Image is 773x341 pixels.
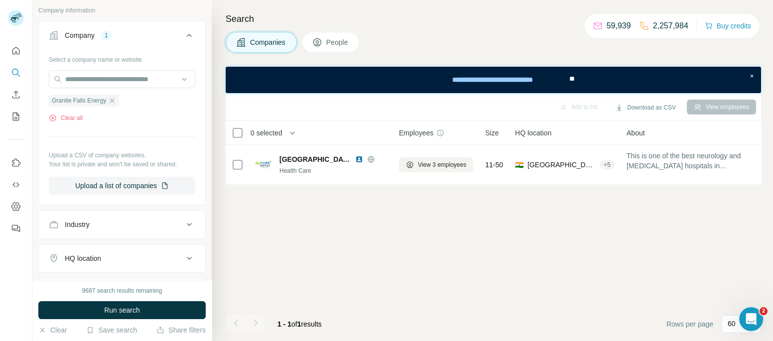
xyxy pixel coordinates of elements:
button: Dashboard [8,198,24,216]
div: 1 [101,31,112,40]
span: About [627,128,645,138]
button: Search [8,64,24,82]
button: Use Surfe API [8,176,24,194]
div: + 5 [600,160,615,169]
button: Save search [86,325,137,335]
div: Health Care [279,166,387,175]
span: Granite Falls Energy [52,96,106,105]
span: Run search [104,305,140,315]
span: Employees [399,128,433,138]
iframe: Banner [226,67,761,93]
div: 9687 search results remaining [82,286,162,295]
button: Share filters [156,325,206,335]
button: My lists [8,108,24,125]
span: View 3 employees [418,160,466,169]
span: Size [485,128,499,138]
span: results [277,320,322,328]
p: Upload a CSV of company websites. [49,151,195,160]
span: 1 [297,320,301,328]
button: Use Surfe on LinkedIn [8,154,24,172]
span: 🇮🇳 [515,160,523,170]
button: Enrich CSV [8,86,24,104]
span: Companies [250,37,286,47]
span: 2 [760,307,768,315]
button: Clear all [49,114,83,122]
div: Company [65,30,95,40]
button: Upload a list of companies [49,177,195,195]
button: Download as CSV [608,100,682,115]
div: HQ location [65,253,101,263]
span: HQ location [515,128,551,138]
div: Industry [65,220,90,229]
button: Feedback [8,220,24,237]
span: Rows per page [666,319,713,329]
img: LinkedIn logo [355,155,363,163]
span: 0 selected [251,128,282,138]
button: Run search [38,301,206,319]
button: View 3 employees [399,157,473,172]
span: 11-50 [485,160,503,170]
p: Company information [38,6,206,15]
p: Your list is private and won't be saved or shared. [49,160,195,169]
button: Quick start [8,42,24,60]
p: 60 [728,319,736,329]
span: People [326,37,349,47]
h4: Search [226,12,761,26]
button: Industry [39,213,205,236]
span: 1 - 1 [277,320,291,328]
span: [GEOGRAPHIC_DATA] [279,154,350,164]
button: HQ location [39,246,205,270]
iframe: Intercom live chat [739,307,763,331]
span: [GEOGRAPHIC_DATA], [GEOGRAPHIC_DATA] [527,160,596,170]
div: Select a company name or website [49,51,195,64]
p: 2,257,984 [653,20,688,32]
span: of [291,320,297,328]
button: Buy credits [705,19,751,33]
button: Company1 [39,23,205,51]
img: Logo of Secure Hospital [256,161,271,168]
p: 59,939 [607,20,631,32]
button: Clear [38,325,67,335]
